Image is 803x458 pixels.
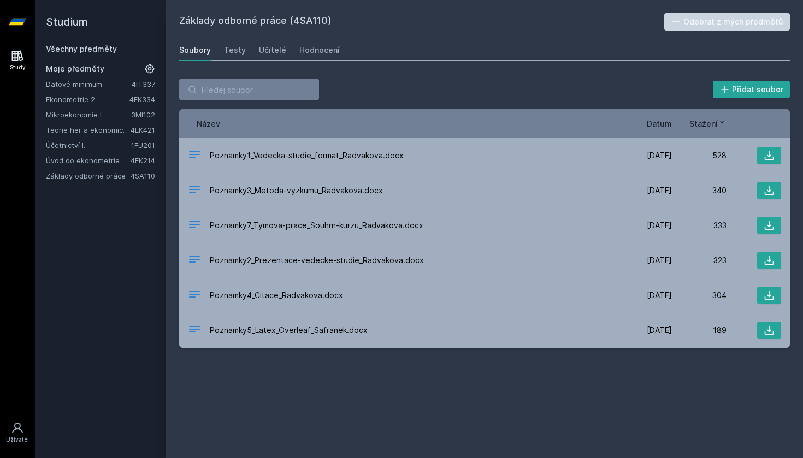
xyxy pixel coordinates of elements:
a: Mikroekonomie I [46,109,131,120]
a: Hodnocení [299,39,340,61]
div: Hodnocení [299,45,340,56]
h2: Základy odborné práce (4SA110) [179,13,664,31]
div: DOCX [188,183,201,199]
a: Účetnictví I. [46,140,131,151]
a: Všechny předměty [46,44,117,53]
div: DOCX [188,218,201,234]
a: 4IT337 [132,80,155,88]
div: DOCX [188,288,201,304]
div: 304 [672,290,727,301]
div: Uživatel [6,436,29,444]
div: 189 [672,325,727,336]
a: Uživatel [2,416,33,449]
span: Moje předměty [46,63,104,74]
span: Poznamky4_Citace_Radvakova.docx [210,290,343,301]
a: Soubory [179,39,211,61]
button: Přidat soubor [713,81,790,98]
div: DOCX [188,323,201,338]
a: 4EK214 [131,156,155,165]
a: 3MI102 [131,110,155,119]
a: Teorie her a ekonomické rozhodování [46,124,131,135]
button: Název [197,118,220,129]
a: Study [2,44,33,77]
span: Poznamky2_Prezentace-vedecke-studie_Radvakova.docx [210,255,424,266]
span: [DATE] [647,150,672,161]
a: Testy [224,39,246,61]
div: Soubory [179,45,211,56]
div: Učitelé [259,45,286,56]
a: 1FU201 [131,141,155,150]
a: 4EK334 [129,95,155,104]
a: 4SA110 [131,171,155,180]
a: Základy odborné práce [46,170,131,181]
a: Učitelé [259,39,286,61]
input: Hledej soubor [179,79,319,100]
span: Stažení [689,118,718,129]
span: Poznamky7_Tymova-prace_Souhrn-kurzu_Radvakova.docx [210,220,423,231]
div: DOCX [188,253,201,269]
div: DOCX [188,148,201,164]
button: Datum [647,118,672,129]
span: Poznamky1_Vedecka-studie_format_Radvakova.docx [210,150,404,161]
span: [DATE] [647,220,672,231]
div: 528 [672,150,727,161]
div: 333 [672,220,727,231]
div: 340 [672,185,727,196]
span: Poznamky3_Metoda-vyzkumu_Radvakova.docx [210,185,383,196]
span: [DATE] [647,325,672,336]
div: Testy [224,45,246,56]
span: Poznamky5_Latex_Overleaf_Safranek.docx [210,325,368,336]
a: Ekonometrie 2 [46,94,129,105]
div: 323 [672,255,727,266]
a: Datové minimum [46,79,132,90]
button: Odebrat z mých předmětů [664,13,790,31]
button: Stažení [689,118,727,129]
span: [DATE] [647,185,672,196]
a: 4EK421 [131,126,155,134]
span: [DATE] [647,290,672,301]
span: [DATE] [647,255,672,266]
div: Study [10,63,26,72]
a: Úvod do ekonometrie [46,155,131,166]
